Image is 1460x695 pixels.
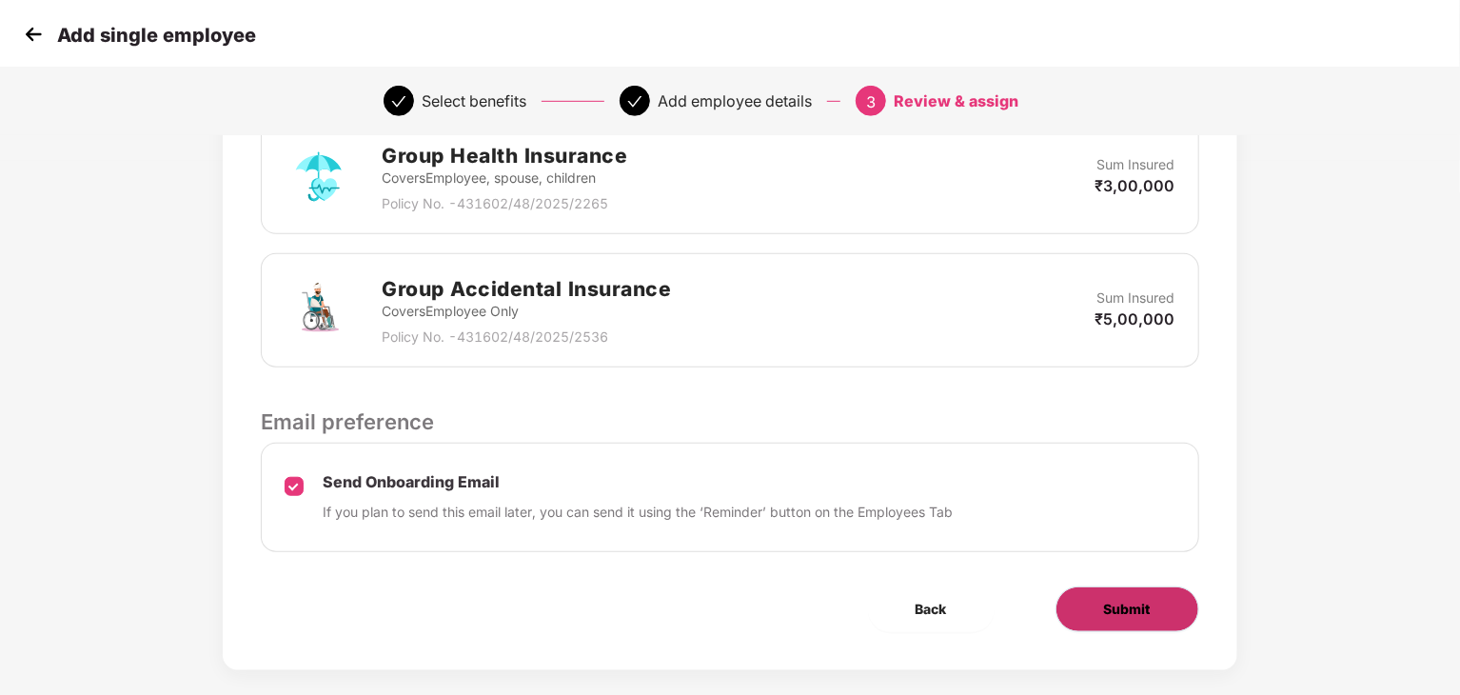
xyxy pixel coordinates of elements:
p: Covers Employee, spouse, children [382,168,627,189]
p: ₹5,00,000 [1095,308,1175,329]
p: Add single employee [57,24,256,47]
p: Policy No. - 431602/48/2025/2265 [382,193,627,214]
p: ₹3,00,000 [1095,175,1175,196]
p: Policy No. - 431602/48/2025/2536 [382,327,671,347]
h2: Group Health Insurance [382,140,627,171]
img: svg+xml;base64,PHN2ZyB4bWxucz0iaHR0cDovL3d3dy53My5vcmcvMjAwMC9zdmciIHdpZHRoPSIzMCIgaGVpZ2h0PSIzMC... [19,20,48,49]
button: Submit [1056,586,1199,632]
div: Add employee details [658,86,812,116]
p: Sum Insured [1097,154,1175,175]
button: Back [868,586,995,632]
span: check [391,94,406,109]
div: Select benefits [422,86,526,116]
div: Review & assign [894,86,1018,116]
span: 3 [866,92,876,111]
span: Back [916,599,947,620]
p: If you plan to send this email later, you can send it using the ‘Reminder’ button on the Employee... [323,502,953,523]
img: svg+xml;base64,PHN2ZyB4bWxucz0iaHR0cDovL3d3dy53My5vcmcvMjAwMC9zdmciIHdpZHRoPSI3MiIgaGVpZ2h0PSI3Mi... [285,143,353,211]
img: svg+xml;base64,PHN2ZyB4bWxucz0iaHR0cDovL3d3dy53My5vcmcvMjAwMC9zdmciIHdpZHRoPSI3MiIgaGVpZ2h0PSI3Mi... [285,276,353,345]
span: check [627,94,642,109]
span: Submit [1104,599,1151,620]
p: Email preference [261,406,1198,438]
p: Sum Insured [1097,288,1175,308]
p: Send Onboarding Email [323,472,953,492]
h2: Group Accidental Insurance [382,273,671,305]
p: Covers Employee Only [382,301,671,322]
